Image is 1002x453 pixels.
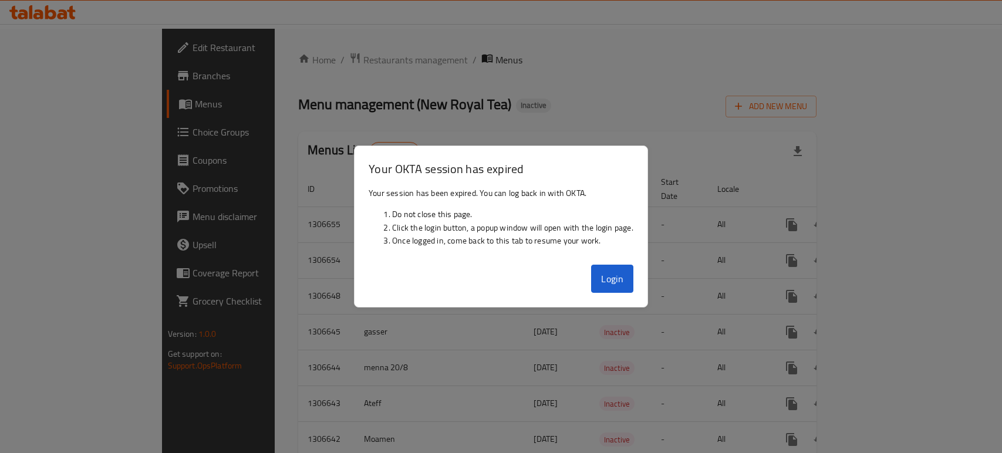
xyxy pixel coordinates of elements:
button: Login [591,265,633,293]
li: Do not close this page. [392,208,633,221]
li: Click the login button, a popup window will open with the login page. [392,221,633,234]
li: Once logged in, come back to this tab to resume your work. [392,234,633,247]
h3: Your OKTA session has expired [369,160,633,177]
div: Your session has been expired. You can log back in with OKTA. [355,182,647,261]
